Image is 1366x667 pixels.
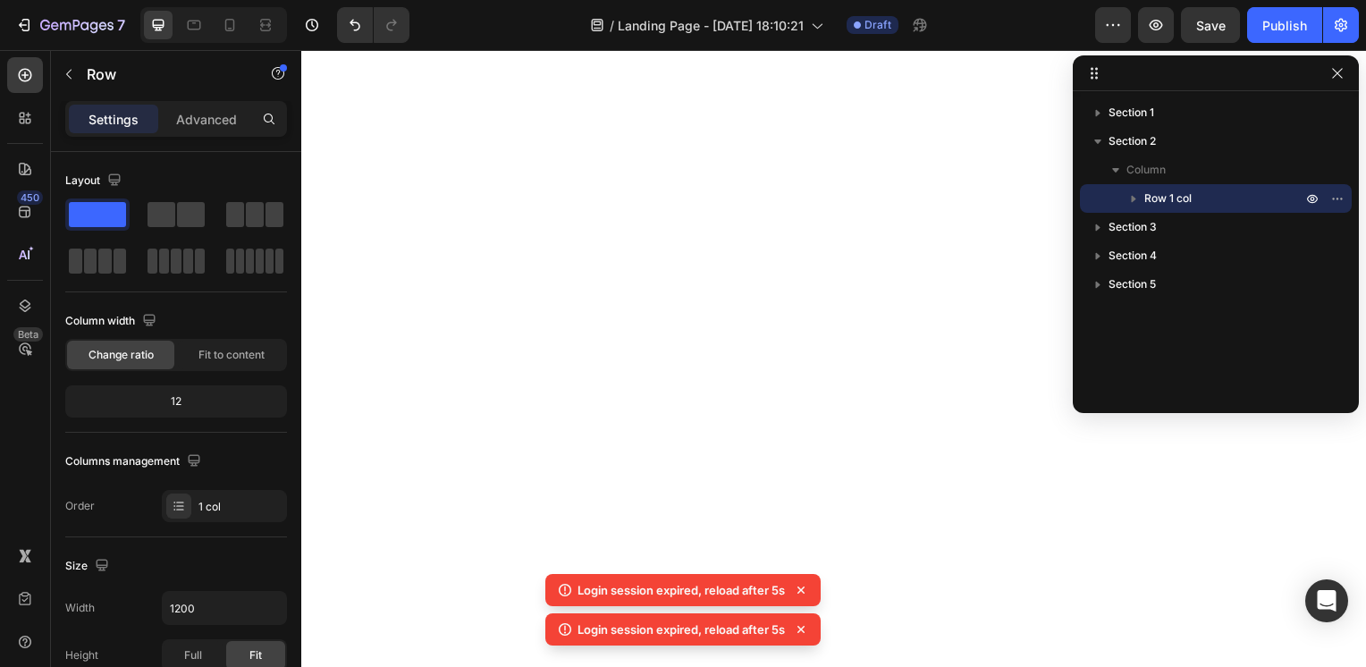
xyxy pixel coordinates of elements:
span: Change ratio [89,347,154,363]
div: Size [65,554,113,578]
div: Height [65,647,98,663]
span: Full [184,647,202,663]
div: Width [65,600,95,616]
div: Order [65,498,95,514]
p: Advanced [176,110,237,129]
span: Fit to content [198,347,265,363]
div: 1 col [198,499,282,515]
p: Login session expired, reload after 5s [578,581,785,599]
div: Undo/Redo [337,7,409,43]
span: Fit [249,647,262,663]
button: Save [1181,7,1240,43]
div: Column width [65,309,160,333]
span: Section 5 [1109,275,1156,293]
span: / [610,16,614,35]
div: 12 [69,389,283,414]
iframe: Design area [301,50,1366,667]
button: 7 [7,7,133,43]
p: 7 [117,14,125,36]
span: Section 4 [1109,247,1157,265]
p: Settings [89,110,139,129]
span: Draft [864,17,891,33]
button: Publish [1247,7,1322,43]
span: Column [1126,161,1166,179]
p: Row [87,63,239,85]
div: Columns management [65,450,205,474]
input: Auto [163,592,286,624]
div: Layout [65,169,125,193]
p: Login session expired, reload after 5s [578,621,785,638]
div: Open Intercom Messenger [1305,579,1348,622]
span: Section 2 [1109,132,1156,150]
div: Publish [1262,16,1307,35]
span: Landing Page - [DATE] 18:10:21 [618,16,804,35]
span: Section 3 [1109,218,1157,236]
span: Section 1 [1109,104,1154,122]
div: Beta [13,327,43,342]
span: Save [1196,18,1226,33]
span: Row 1 col [1144,190,1192,207]
div: 450 [17,190,43,205]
